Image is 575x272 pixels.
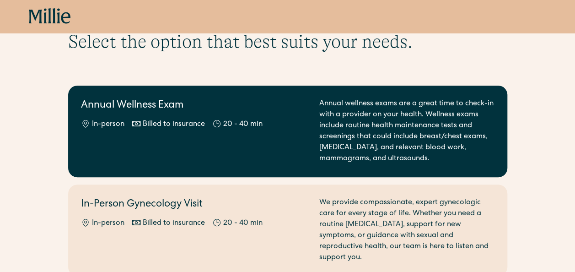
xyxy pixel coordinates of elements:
div: 20 - 40 min [223,119,263,130]
a: Annual Wellness ExamIn-personBilled to insurance20 - 40 minAnnual wellness exams are a great time... [68,86,507,177]
div: Billed to insurance [143,218,205,229]
h2: Annual Wellness Exam [81,98,308,114]
div: In-person [92,218,124,229]
div: Billed to insurance [143,119,205,130]
div: In-person [92,119,124,130]
div: We provide compassionate, expert gynecologic care for every stage of life. Whether you need a rou... [319,197,494,263]
h2: In-Person Gynecology Visit [81,197,308,212]
h1: Select the option that best suits your needs. [68,31,507,53]
div: 20 - 40 min [223,218,263,229]
div: Annual wellness exams are a great time to check-in with a provider on your health. Wellness exams... [319,98,494,164]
